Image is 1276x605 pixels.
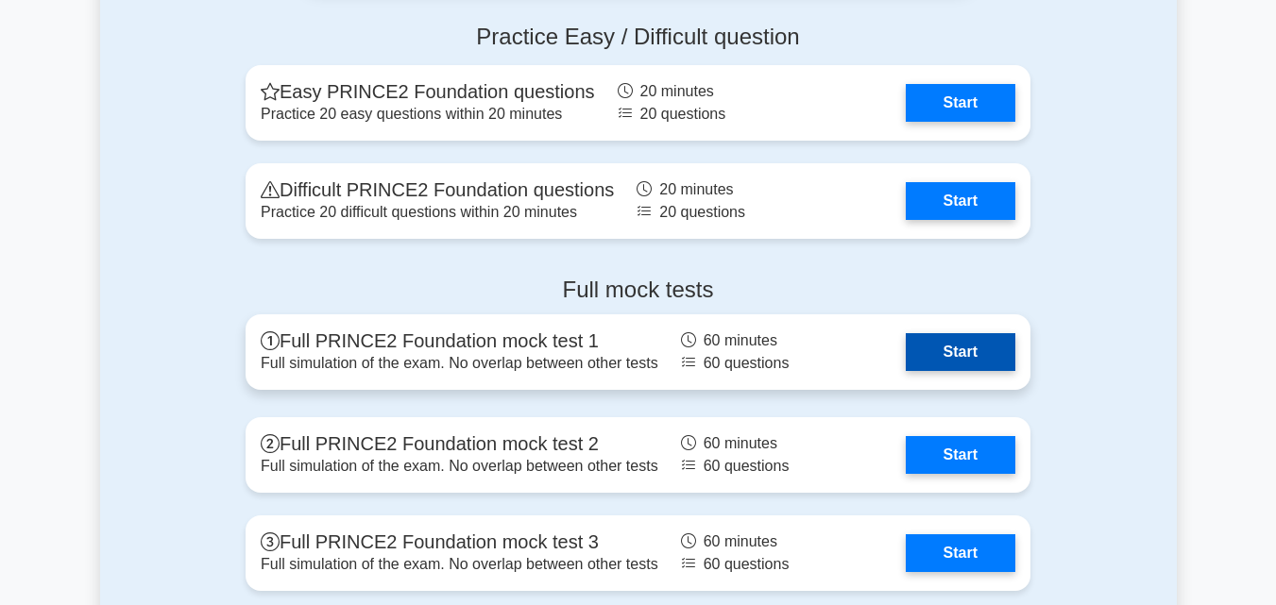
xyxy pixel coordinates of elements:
a: Start [906,182,1015,220]
a: Start [906,333,1015,371]
h4: Practice Easy / Difficult question [246,24,1030,51]
a: Start [906,84,1015,122]
h4: Full mock tests [246,277,1030,304]
a: Start [906,534,1015,572]
a: Start [906,436,1015,474]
